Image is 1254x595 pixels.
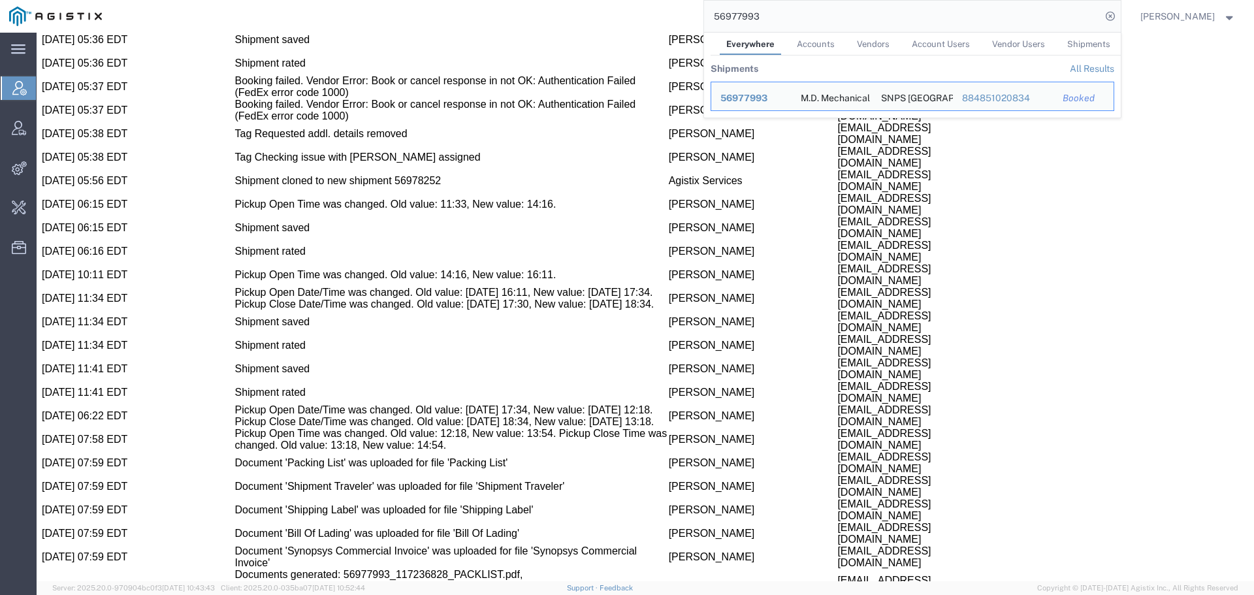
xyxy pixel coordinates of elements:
td: [PERSON_NAME] [632,254,801,278]
span: Everywhere [726,39,775,49]
td: Documents generated: 56977993_117236828_PACKLIST.pdf, 56977993_117236829_SHIPMENT_TRAVELER.pdf, 5... [198,536,632,571]
span: Carrie Virgilio [1140,9,1215,24]
td: [DATE] 07:59 EDT [5,536,198,571]
td: Shipment saved [198,325,632,348]
span: [EMAIL_ADDRESS][DOMAIN_NAME] [801,184,894,206]
td: [DATE] 11:41 EDT [5,348,198,372]
span: [EMAIL_ADDRESS][DOMAIN_NAME] [801,325,894,347]
div: 884851020834 [961,91,1044,105]
span: Client: 2025.20.0-035ba07 [221,584,365,592]
td: Document 'Shipping Label' was uploaded for file 'Shipping Label' [198,466,632,489]
td: Document 'Bill Of Lading' was uploaded for file 'Bill Of Lading' [198,489,632,513]
td: [PERSON_NAME] [632,466,801,489]
iframe: FS Legacy Container [37,33,1254,581]
td: Agistix Services [632,137,801,160]
td: [PERSON_NAME] [632,372,801,395]
span: [EMAIL_ADDRESS][DOMAIN_NAME] [801,231,894,253]
td: Booking failed. Vendor Error: Book or cancel response in not OK: Authentication Failed (FedEx err... [198,66,632,89]
td: [DATE] 07:58 EDT [5,395,198,419]
span: Server: 2025.20.0-970904bc0f3 [52,584,215,592]
span: [EMAIL_ADDRESS][DOMAIN_NAME] [801,113,894,136]
input: Search for shipment number, reference number [704,1,1101,32]
td: Shipment saved [198,184,632,207]
td: [PERSON_NAME] [632,184,801,207]
table: Search Results [711,56,1121,118]
span: [EMAIL_ADDRESS][DOMAIN_NAME] [801,489,894,512]
a: Feedback [600,584,633,592]
td: Shipment cloned to new shipment 56978252 [198,137,632,160]
td: [DATE] 11:34 EDT [5,278,198,301]
span: [EMAIL_ADDRESS][DOMAIN_NAME] [801,466,894,489]
span: [EMAIL_ADDRESS][DOMAIN_NAME] [801,419,894,442]
td: [DATE] 05:56 EDT [5,137,198,160]
td: [DATE] 07:59 EDT [5,513,198,536]
td: [PERSON_NAME] [632,513,801,536]
div: 56977993 [720,91,782,105]
td: [DATE] 07:59 EDT [5,466,198,489]
td: [PERSON_NAME] [632,301,801,325]
span: Vendor Users [992,39,1045,49]
span: 56977993 [720,93,767,103]
td: Pickup Open Date/Time was changed. Old value: [DATE] 17:34, New value: [DATE] 12:18. Pickup Close... [198,372,632,395]
td: [PERSON_NAME] [632,42,801,66]
td: [PERSON_NAME] [632,395,801,419]
span: [EMAIL_ADDRESS][DOMAIN_NAME] [801,137,894,159]
span: [DATE] 10:52:44 [312,584,365,592]
td: Document 'Packing List' was uploaded for file 'Packing List' [198,419,632,442]
button: [PERSON_NAME] [1140,8,1236,24]
td: [DATE] 05:38 EDT [5,113,198,137]
td: [DATE] 06:22 EDT [5,372,198,395]
span: [EMAIL_ADDRESS][DOMAIN_NAME] [801,42,894,65]
td: Pickup Open Time was changed. Old value: 11:33, New value: 14:16. [198,160,632,184]
td: [DATE] 11:34 EDT [5,254,198,278]
td: [DATE] 10:11 EDT [5,231,198,254]
td: Shipment rated [198,19,632,42]
td: [PERSON_NAME] [632,19,801,42]
td: [PERSON_NAME] [632,231,801,254]
td: [PERSON_NAME] [632,419,801,442]
td: [DATE] 05:38 EDT [5,89,198,113]
a: Support [567,584,600,592]
td: [PERSON_NAME] [632,89,801,113]
td: [PERSON_NAME] [632,278,801,301]
td: [PERSON_NAME] [632,325,801,348]
td: Tag Requested addl. details removed [198,89,632,113]
span: [EMAIL_ADDRESS][DOMAIN_NAME] [801,278,894,300]
span: [EMAIL_ADDRESS][DOMAIN_NAME] [801,395,894,418]
div: SNPS PORTUGAL UNIP. LDA. [881,82,944,110]
td: [PERSON_NAME] [632,113,801,137]
td: Shipment saved [198,278,632,301]
span: [EMAIL_ADDRESS][DOMAIN_NAME] [801,513,894,536]
span: [EMAIL_ADDRESS][DOMAIN_NAME] [801,160,894,183]
td: [PERSON_NAME] [632,348,801,372]
td: [PERSON_NAME] [632,207,801,231]
span: Vendors [857,39,890,49]
span: [DATE] 10:43:43 [162,584,215,592]
td: [PERSON_NAME] [632,66,801,89]
td: Shipment rated [198,348,632,372]
th: Shipments [711,56,758,82]
td: [DATE] 07:59 EDT [5,442,198,466]
span: [EMAIL_ADDRESS][DOMAIN_NAME] [801,301,894,324]
td: [DATE] 07:59 EDT [5,489,198,513]
td: Tag Checking issue with [PERSON_NAME] assigned [198,113,632,137]
span: [EMAIL_ADDRESS][DOMAIN_NAME] [801,19,894,42]
td: [PERSON_NAME] [632,160,801,184]
td: [DATE] 06:15 EDT [5,160,198,184]
span: [EMAIL_ADDRESS][DOMAIN_NAME] [801,442,894,465]
td: [DATE] 07:59 EDT [5,419,198,442]
span: [EMAIL_ADDRESS][DOMAIN_NAME] [801,66,894,89]
td: [DATE] 05:37 EDT [5,66,198,89]
td: [DATE] 05:36 EDT [5,19,198,42]
span: [EMAIL_ADDRESS][DOMAIN_NAME] [801,89,894,112]
td: Shipment rated [198,207,632,231]
div: M.D. Mechanical Devices Ltd [800,82,863,110]
div: Booked [1063,91,1104,105]
span: Copyright © [DATE]-[DATE] Agistix Inc., All Rights Reserved [1037,583,1238,594]
td: Document 'Shipment Traveler' was uploaded for file 'Shipment Traveler' [198,442,632,466]
td: [DATE] 06:15 EDT [5,184,198,207]
span: [EMAIL_ADDRESS][DOMAIN_NAME] [801,542,894,565]
td: Booking failed. Vendor Error: Book or cancel response in not OK: Authentication Failed (FedEx err... [198,42,632,66]
span: Shipments [1067,39,1110,49]
span: [EMAIL_ADDRESS][DOMAIN_NAME] [801,372,894,394]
